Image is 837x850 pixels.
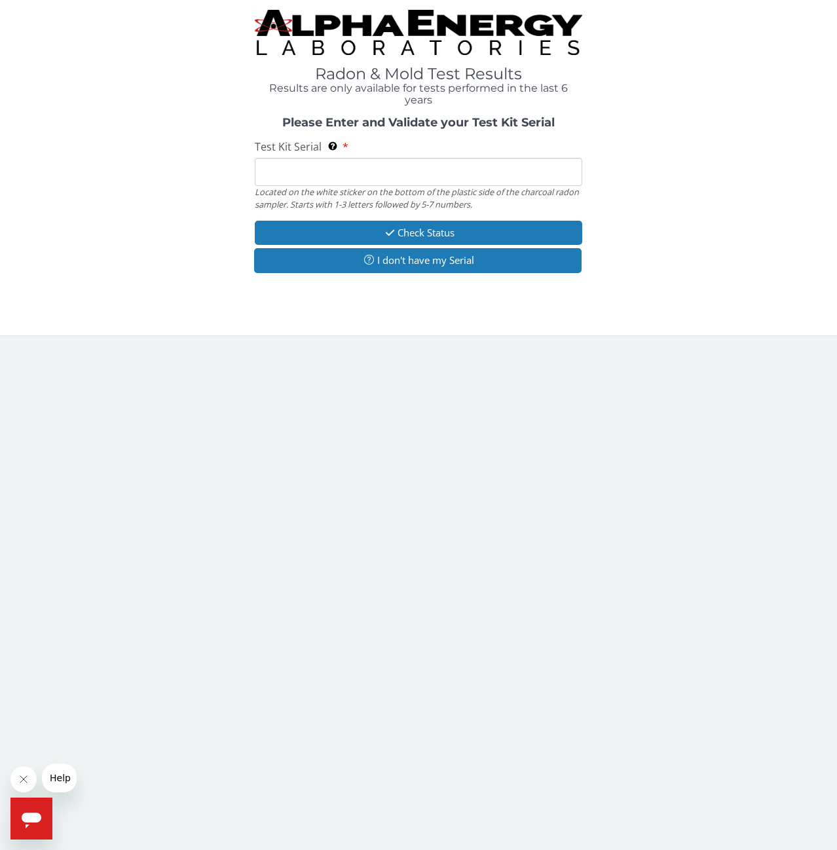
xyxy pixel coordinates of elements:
[10,798,52,840] iframe: Button to launch messaging window
[255,65,582,83] h1: Radon & Mold Test Results
[255,221,582,245] button: Check Status
[254,248,581,272] button: I don't have my Serial
[255,186,582,210] div: Located on the white sticker on the bottom of the plastic side of the charcoal radon sampler. Sta...
[282,115,555,130] strong: Please Enter and Validate your Test Kit Serial
[10,766,37,792] iframe: Close message
[255,139,322,154] span: Test Kit Serial
[255,10,582,55] img: TightCrop.jpg
[255,83,582,105] h4: Results are only available for tests performed in the last 6 years
[42,764,77,792] iframe: Message from company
